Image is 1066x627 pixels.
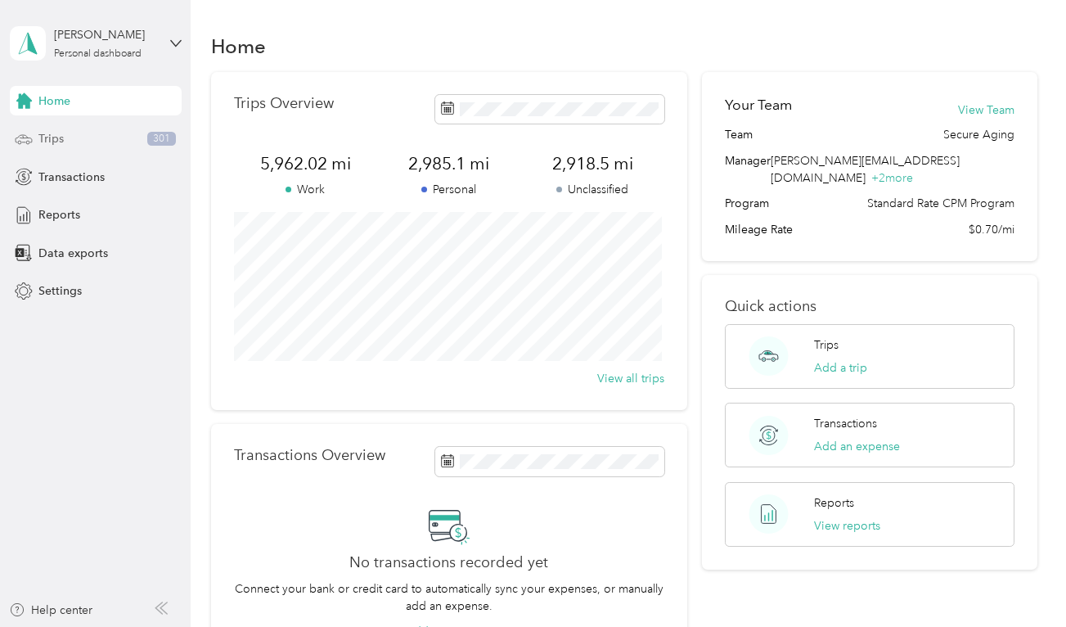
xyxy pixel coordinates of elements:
button: Add an expense [814,438,900,455]
p: Reports [814,494,854,512]
h2: No transactions recorded yet [349,554,548,571]
p: Personal [377,181,520,198]
p: Trips [814,336,839,354]
p: Unclassified [521,181,664,198]
span: 2,985.1 mi [377,152,520,175]
span: Home [38,92,70,110]
p: Work [234,181,377,198]
span: Manager [725,152,771,187]
button: Add a trip [814,359,867,377]
span: 5,962.02 mi [234,152,377,175]
span: + 2 more [871,171,913,185]
iframe: Everlance-gr Chat Button Frame [974,535,1066,627]
p: Connect your bank or credit card to automatically sync your expenses, or manually add an expense. [234,580,664,615]
button: View all trips [597,370,664,387]
span: $0.70/mi [969,221,1014,238]
span: Team [725,126,753,143]
p: Transactions Overview [234,447,385,464]
button: Help center [9,602,92,619]
div: Personal dashboard [54,49,142,59]
p: Quick actions [725,298,1015,315]
h2: Your Team [725,95,792,115]
span: [PERSON_NAME][EMAIL_ADDRESS][DOMAIN_NAME] [771,154,960,185]
span: Secure Aging [943,126,1014,143]
span: Program [725,195,769,212]
span: 301 [147,132,176,147]
span: 2,918.5 mi [521,152,664,175]
button: View Team [958,101,1014,119]
span: Standard Rate CPM Program [867,195,1014,212]
span: Settings [38,282,82,300]
h1: Home [211,38,266,55]
span: Transactions [38,169,105,186]
span: Data exports [38,245,108,262]
span: Mileage Rate [725,221,793,238]
div: [PERSON_NAME] [54,26,156,43]
button: View reports [814,517,880,535]
span: Trips [38,130,64,147]
span: Reports [38,206,80,223]
p: Trips Overview [234,95,334,112]
p: Transactions [814,415,877,432]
